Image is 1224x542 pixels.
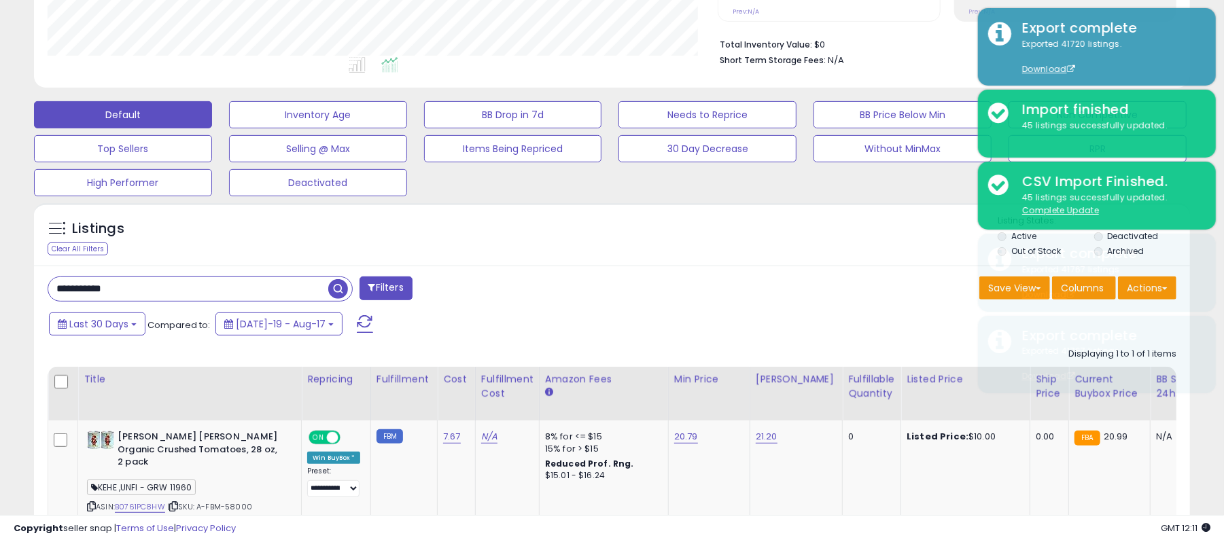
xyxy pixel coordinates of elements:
[34,101,212,128] button: Default
[116,522,174,535] a: Terms of Use
[1012,172,1206,192] div: CSV Import Finished.
[360,276,413,300] button: Filters
[307,467,360,497] div: Preset:
[338,432,360,444] span: OFF
[167,501,252,512] span: | SKU: A-FBM-58000
[1074,431,1100,446] small: FBA
[1012,100,1206,120] div: Import finished
[307,372,365,386] div: Repricing
[1011,230,1036,242] label: Active
[907,431,1019,443] div: $10.00
[14,522,63,535] strong: Copyright
[756,372,837,386] div: [PERSON_NAME]
[424,135,602,162] button: Items Being Repriced
[72,219,124,238] h5: Listings
[443,430,461,444] a: 7.67
[69,317,128,331] span: Last 30 Days
[14,522,236,535] div: seller snap | |
[87,431,114,450] img: 51SaBopM-rL._SL40_.jpg
[733,7,759,16] small: Prev: N/A
[907,372,1024,386] div: Listed Price
[1104,430,1128,443] span: 20.99
[720,35,1166,52] li: $0
[34,135,212,162] button: Top Sellers
[545,372,663,386] div: Amazon Fees
[545,386,553,399] small: Amazon Fees.
[814,135,992,162] button: Without MinMax
[545,458,634,469] b: Reduced Prof. Rng.
[720,39,812,50] b: Total Inventory Value:
[756,430,777,444] a: 21.20
[481,372,534,401] div: Fulfillment Cost
[1022,63,1075,75] a: Download
[229,101,407,128] button: Inventory Age
[49,312,145,336] button: Last 30 Days
[1012,192,1206,217] div: 45 listings successfully updated.
[1022,289,1075,300] a: Download
[310,432,327,444] span: ON
[176,522,236,535] a: Privacy Policy
[87,480,196,495] span: KEHE ,UNFI - GRW 11960
[969,7,996,16] small: Prev: N/A
[848,372,895,401] div: Fulfillable Quantity
[1012,120,1206,132] div: 45 listings successfully updated.
[443,372,470,386] div: Cost
[1036,431,1058,443] div: 0.00
[118,431,283,472] b: [PERSON_NAME] [PERSON_NAME] Organic Crushed Tomatoes, 28 oz, 2 pack
[87,431,291,528] div: ASIN:
[215,312,343,336] button: [DATE]-19 - Aug-17
[1108,230,1159,242] label: Deactivated
[1156,431,1201,443] div: N/A
[229,169,407,196] button: Deactivated
[236,317,326,331] span: [DATE]-19 - Aug-17
[1022,204,1099,216] u: Complete Update
[229,135,407,162] button: Selling @ Max
[48,242,108,255] div: Clear All Filters
[481,430,497,444] a: N/A
[1012,18,1206,38] div: Export complete
[1012,38,1206,76] div: Exported 41720 listings.
[618,135,797,162] button: 30 Day Decrease
[1012,326,1206,346] div: Export complete
[545,431,658,443] div: 8% for <= $15
[1012,244,1206,264] div: Export complete
[618,101,797,128] button: Needs to Reprice
[1012,345,1206,383] div: Exported 41767 listings.
[674,430,698,444] a: 20.79
[147,319,210,331] span: Compared to:
[424,101,602,128] button: BB Drop in 7d
[1012,264,1206,302] div: Exported 41767 listings.
[377,429,403,444] small: FBM
[848,431,890,443] div: 0
[1161,522,1210,535] span: 2025-09-17 12:11 GMT
[720,54,826,66] b: Short Term Storage Fees:
[814,101,992,128] button: BB Price Below Min
[307,452,360,464] div: Win BuyBox *
[674,372,744,386] div: Min Price
[377,372,432,386] div: Fulfillment
[828,54,844,67] span: N/A
[84,372,296,386] div: Title
[545,443,658,455] div: 15% for > $15
[1022,370,1075,382] a: Download
[115,501,165,513] a: B0761PC8HW
[907,430,968,443] b: Listed Price:
[545,470,658,482] div: $15.01 - $16.24
[34,169,212,196] button: High Performer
